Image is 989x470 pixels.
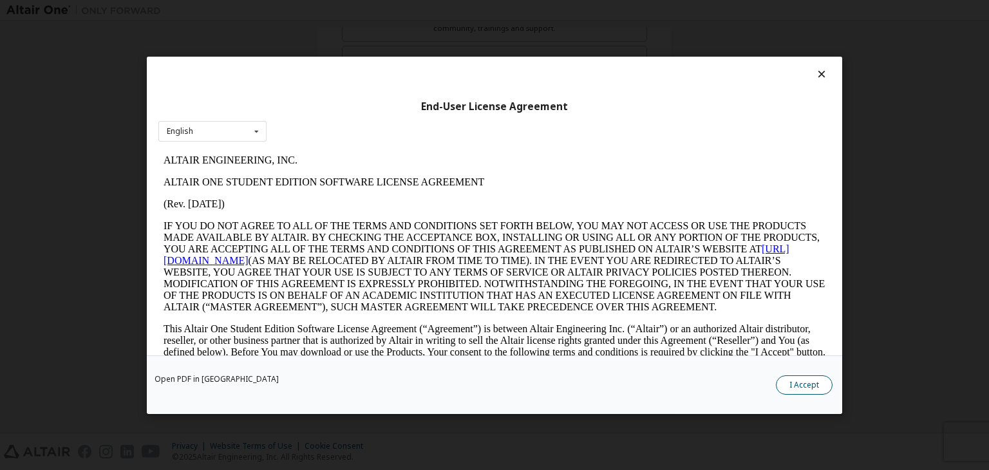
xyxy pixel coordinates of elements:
a: [URL][DOMAIN_NAME] [5,94,631,117]
p: ALTAIR ENGINEERING, INC. [5,5,667,17]
p: This Altair One Student Edition Software License Agreement (“Agreement”) is between Altair Engine... [5,174,667,220]
a: Open PDF in [GEOGRAPHIC_DATA] [155,375,279,383]
button: I Accept [776,375,833,395]
div: End-User License Agreement [158,100,831,113]
p: (Rev. [DATE]) [5,49,667,61]
p: IF YOU DO NOT AGREE TO ALL OF THE TERMS AND CONDITIONS SET FORTH BELOW, YOU MAY NOT ACCESS OR USE... [5,71,667,164]
p: ALTAIR ONE STUDENT EDITION SOFTWARE LICENSE AGREEMENT [5,27,667,39]
div: English [167,127,193,135]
